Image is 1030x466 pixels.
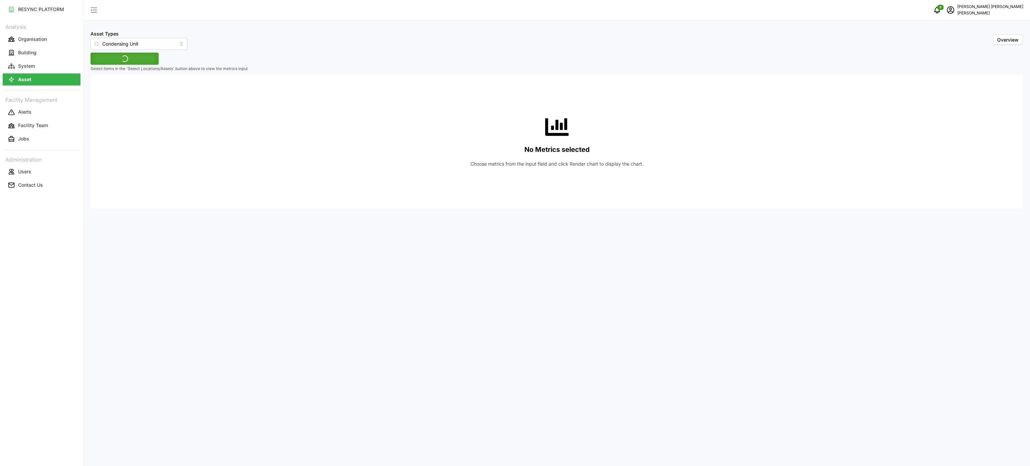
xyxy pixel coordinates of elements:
p: Organisation [18,36,47,43]
span: 0 [939,5,941,10]
button: Building [3,47,80,59]
p: No Metrics selected [524,144,590,155]
p: Choose metrics from the input field and click Render chart to display the chart. [470,161,643,167]
a: Building [3,46,80,59]
p: System [18,63,35,69]
button: RESYNC PLATFORM [3,3,80,15]
button: Alerts [3,106,80,118]
button: Organisation [3,33,80,45]
button: System [3,60,80,72]
a: Contact Us [3,178,80,192]
p: Select items in the 'Select Locations/Assets' button above to view the metrics input [91,66,1023,72]
a: Alerts [3,106,80,119]
a: Asset [3,73,80,86]
button: schedule [944,3,957,17]
p: Administration [3,154,80,164]
a: Users [3,165,80,178]
p: Asset [18,76,31,83]
span: Overview [997,37,1019,43]
p: [PERSON_NAME] [PERSON_NAME] [957,4,1023,10]
button: Facility Team [3,120,80,132]
p: Facility Team [18,122,48,129]
button: Users [3,166,80,178]
p: Facility Management [3,95,80,104]
button: Jobs [3,133,80,145]
p: Building [18,49,37,56]
button: Contact Us [3,179,80,191]
p: RESYNC PLATFORM [18,6,64,13]
a: RESYNC PLATFORM [3,3,80,16]
p: Contact Us [18,182,43,188]
a: Jobs [3,132,80,146]
p: Analysis [3,21,80,31]
label: Asset Types [91,30,119,38]
button: Asset [3,73,80,85]
p: [PERSON_NAME] [957,10,1023,16]
a: System [3,59,80,73]
a: Organisation [3,33,80,46]
p: Jobs [18,135,29,142]
button: notifications [930,3,944,17]
a: Facility Team [3,119,80,132]
p: Users [18,168,31,175]
p: Alerts [18,109,32,115]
